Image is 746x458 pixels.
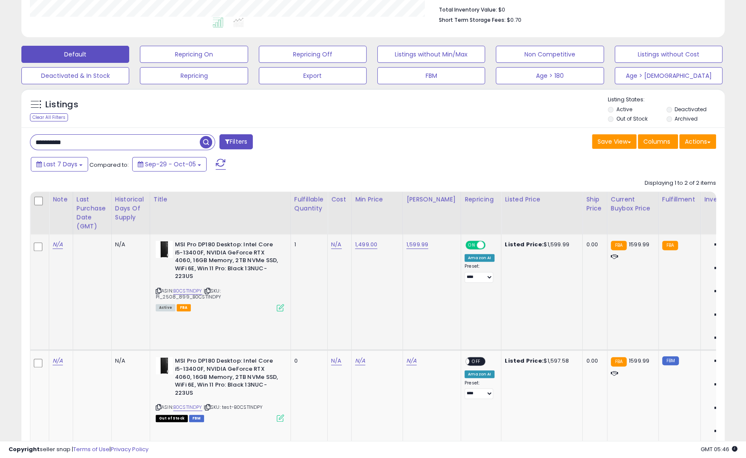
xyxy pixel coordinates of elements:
[156,415,188,422] span: All listings that are currently out of stock and unavailable for purchase on Amazon
[469,358,483,365] span: OFF
[496,46,604,63] button: Non Competitive
[629,240,649,248] span: 1599.99
[586,241,600,248] div: 0.00
[145,160,196,168] span: Sep-29 - Oct-05
[132,157,207,171] button: Sep-29 - Oct-05
[30,113,68,121] div: Clear All Filters
[465,370,494,378] div: Amazon AI
[615,46,722,63] button: Listings without Cost
[219,134,253,149] button: Filters
[505,241,576,248] div: $1,599.99
[156,304,175,311] span: All listings currently available for purchase on Amazon
[505,240,544,248] b: Listed Price:
[140,46,248,63] button: Repricing On
[175,357,279,399] b: MSI Pro DP180 Desktop: Intel Core i5-13400F, NVIDIA GeForce RTX 4060, 16GB Memory, 2TB NVMe SSD, ...
[638,134,678,149] button: Columns
[156,241,284,310] div: ASIN:
[439,6,497,13] b: Total Inventory Value:
[484,242,498,249] span: OFF
[77,195,108,231] div: Last Purchase Date (GMT)
[115,241,143,248] div: N/A
[505,357,544,365] b: Listed Price:
[505,195,579,204] div: Listed Price
[465,195,497,204] div: Repricing
[156,357,173,374] img: 31xfd7ijELL._SL40_.jpg
[9,445,40,453] strong: Copyright
[294,241,321,248] div: 1
[406,240,428,249] a: 1,599.99
[331,195,348,204] div: Cost
[406,195,457,204] div: [PERSON_NAME]
[111,445,148,453] a: Privacy Policy
[175,241,279,283] b: MSI Pro DP180 Desktop: Intel Core i5-13400F, NVIDIA GeForce RTX 4060, 16GB Memory, 2TB NVMe SSD, ...
[615,67,722,84] button: Age > [DEMOGRAPHIC_DATA]
[675,115,698,122] label: Archived
[44,160,77,168] span: Last 7 Days
[616,115,647,122] label: Out of Stock
[611,241,627,250] small: FBA
[662,356,679,365] small: FBM
[156,357,284,420] div: ASIN:
[662,241,678,250] small: FBA
[21,46,129,63] button: Default
[294,357,321,365] div: 0
[439,16,506,24] b: Short Term Storage Fees:
[645,179,716,187] div: Displaying 1 to 2 of 2 items
[154,195,287,204] div: Title
[115,357,143,365] div: N/A
[53,195,69,204] div: Note
[156,287,222,300] span: | SKU: PI_2508_899_B0CST1NDPY
[466,242,477,249] span: ON
[9,446,148,454] div: seller snap | |
[611,357,627,366] small: FBA
[140,67,248,84] button: Repricing
[465,380,494,399] div: Preset:
[189,415,204,422] span: FBM
[611,195,655,213] div: Current Buybox Price
[701,445,737,453] span: 2025-10-13 05:46 GMT
[629,357,649,365] span: 1599.99
[259,67,367,84] button: Export
[592,134,636,149] button: Save View
[331,240,341,249] a: N/A
[73,445,110,453] a: Terms of Use
[259,46,367,63] button: Repricing Off
[204,404,263,411] span: | SKU: test-B0CST1NDPY
[355,357,365,365] a: N/A
[662,195,697,204] div: Fulfillment
[465,263,494,283] div: Preset:
[355,240,377,249] a: 1,499.00
[156,241,173,258] img: 31xfd7ijELL._SL40_.jpg
[679,134,716,149] button: Actions
[643,137,670,146] span: Columns
[586,195,603,213] div: Ship Price
[505,357,576,365] div: $1,597.58
[115,195,146,222] div: Historical Days Of Supply
[507,16,521,24] span: $0.70
[406,357,417,365] a: N/A
[173,404,202,411] a: B0CST1NDPY
[465,254,494,262] div: Amazon AI
[608,96,725,104] p: Listing States:
[586,357,600,365] div: 0.00
[21,67,129,84] button: Deactivated & In Stock
[355,195,399,204] div: Min Price
[439,4,710,14] li: $0
[377,46,485,63] button: Listings without Min/Max
[377,67,485,84] button: FBM
[53,357,63,365] a: N/A
[53,240,63,249] a: N/A
[173,287,202,295] a: B0CST1NDPY
[294,195,324,213] div: Fulfillable Quantity
[675,106,707,113] label: Deactivated
[616,106,632,113] label: Active
[177,304,191,311] span: FBA
[31,157,88,171] button: Last 7 Days
[331,357,341,365] a: N/A
[89,161,129,169] span: Compared to:
[496,67,604,84] button: Age > 180
[45,99,78,111] h5: Listings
